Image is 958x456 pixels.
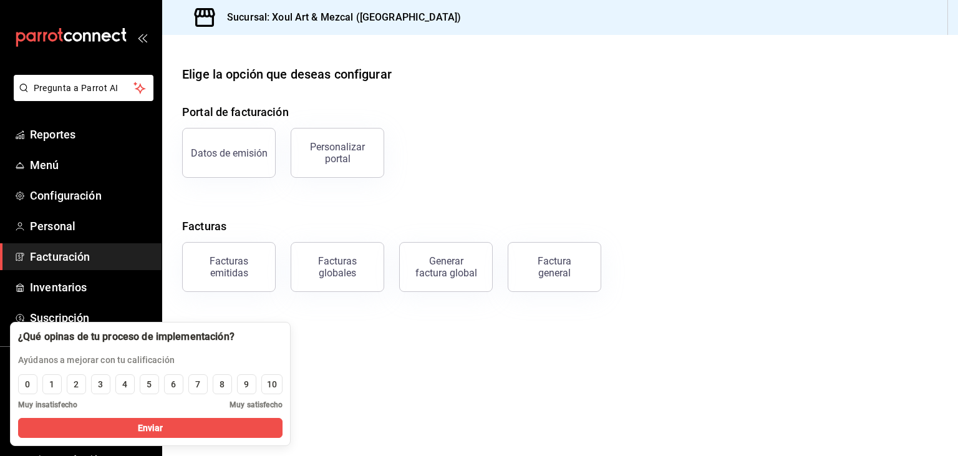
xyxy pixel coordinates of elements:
div: 3 [98,378,103,391]
div: Elige la opción que deseas configurar [182,65,392,84]
button: 5 [140,374,159,394]
span: Configuración [30,187,152,204]
div: 9 [244,378,249,391]
button: 9 [237,374,256,394]
div: Personalizar portal [299,141,376,165]
span: Pregunta a Parrot AI [34,82,134,95]
button: 2 [67,374,86,394]
button: open_drawer_menu [137,32,147,42]
div: 10 [267,378,277,391]
div: 0 [25,378,30,391]
button: 0 [18,374,37,394]
div: 8 [220,378,225,391]
button: 3 [91,374,110,394]
div: Facturas globales [299,255,376,279]
div: Facturas emitidas [190,255,268,279]
p: Ayúdanos a mejorar con tu calificación [18,354,235,367]
span: Muy insatisfecho [18,399,77,410]
button: 1 [42,374,62,394]
button: 6 [164,374,183,394]
h3: Sucursal: Xoul Art & Mezcal ([GEOGRAPHIC_DATA]) [217,10,461,25]
button: 4 [115,374,135,394]
span: Personal [30,218,152,235]
div: ¿Qué opinas de tu proceso de implementación? [18,330,235,344]
div: 2 [74,378,79,391]
button: 8 [213,374,232,394]
span: Inventarios [30,279,152,296]
span: Reportes [30,126,152,143]
button: Facturas globales [291,242,384,292]
button: Facturas emitidas [182,242,276,292]
span: Enviar [138,422,163,435]
div: 7 [195,378,200,391]
span: Suscripción [30,309,152,326]
a: Pregunta a Parrot AI [9,90,153,104]
div: Datos de emisión [191,147,268,159]
button: Enviar [18,418,283,438]
div: Factura general [523,255,586,279]
div: 5 [147,378,152,391]
button: Factura general [508,242,601,292]
div: 4 [122,378,127,391]
h4: Portal de facturación [182,104,938,120]
button: 10 [261,374,283,394]
button: 7 [188,374,208,394]
div: 1 [49,378,54,391]
button: Personalizar portal [291,128,384,178]
span: Muy satisfecho [230,399,283,410]
button: Generar factura global [399,242,493,292]
span: Menú [30,157,152,173]
button: Datos de emisión [182,128,276,178]
div: 6 [171,378,176,391]
div: Generar factura global [415,255,477,279]
span: Facturación [30,248,152,265]
button: Pregunta a Parrot AI [14,75,153,101]
h4: Facturas [182,218,938,235]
